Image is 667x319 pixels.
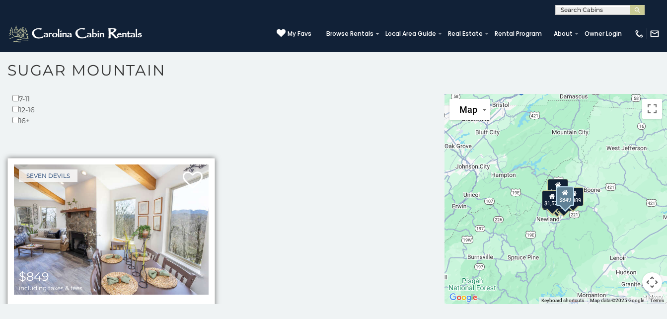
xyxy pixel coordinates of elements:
[7,24,145,44] img: White-1-2.png
[590,298,644,303] span: Map data ©2025 Google
[459,104,477,115] span: Map
[447,291,480,304] img: Google
[542,190,563,209] div: $1,576
[321,27,378,41] a: Browse Rentals
[443,27,488,41] a: Real Estate
[554,192,575,211] div: $1,213
[277,29,311,39] a: My Favs
[380,27,441,41] a: Local Area Guide
[549,27,578,41] a: About
[650,298,664,303] a: Terms (opens in new tab)
[642,99,662,119] button: Toggle fullscreen view
[19,285,82,291] span: including taxes & fees
[14,302,209,316] a: Top Of The Hill
[12,115,36,126] div: 16+
[642,272,662,292] button: Map camera controls
[19,269,49,284] span: $849
[14,164,209,295] img: Top Of The Hill
[634,29,644,39] img: phone-regular-white.png
[19,169,77,182] a: Seven Devils
[288,29,311,38] span: My Favs
[12,104,36,115] div: 12-16
[14,164,209,295] a: Top Of The Hill $849 including taxes & fees
[449,99,490,120] button: Change map style
[580,27,627,41] a: Owner Login
[183,170,203,191] a: Add to favorites
[650,29,660,39] img: mail-regular-white.png
[541,297,584,304] button: Keyboard shortcuts
[490,27,547,41] a: Rental Program
[556,186,574,206] div: $849
[547,179,568,198] div: $1,302
[447,291,480,304] a: Open this area in Google Maps (opens a new window)
[12,93,36,104] div: 7-11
